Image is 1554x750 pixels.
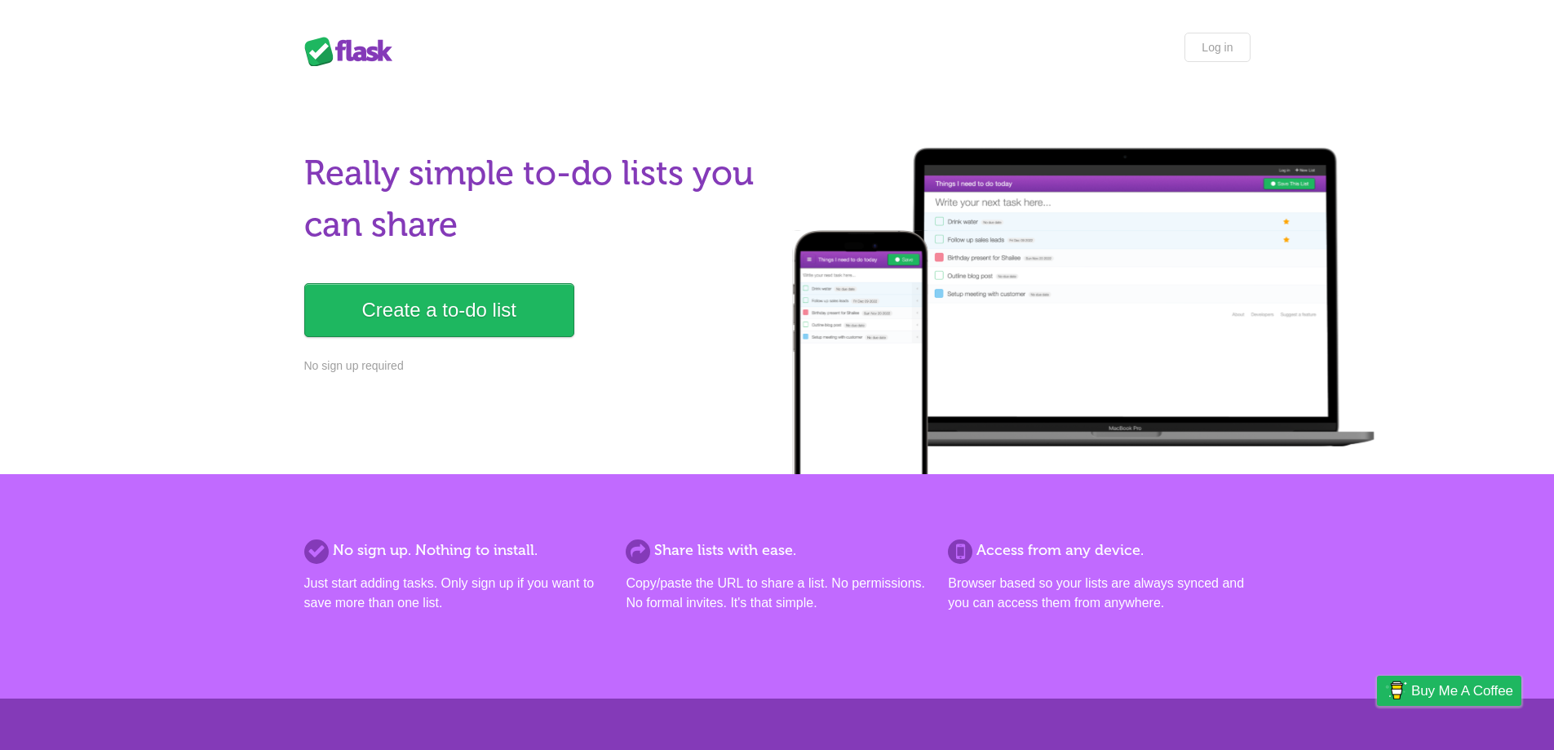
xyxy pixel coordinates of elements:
a: Log in [1184,33,1250,62]
p: Browser based so your lists are always synced and you can access them from anywhere. [948,574,1250,613]
p: Just start adding tasks. Only sign up if you want to save more than one list. [304,574,606,613]
div: Flask Lists [304,37,402,66]
img: Buy me a coffee [1385,677,1407,704]
h2: Share lists with ease. [626,539,928,561]
a: Buy me a coffee [1377,676,1521,706]
span: Buy me a coffee [1411,677,1513,705]
p: Copy/paste the URL to share a list. No permissions. No formal invites. It's that simple. [626,574,928,613]
a: Create a to-do list [304,283,574,337]
h2: Access from any device. [948,539,1250,561]
h1: Really simple to-do lists you can share [304,148,768,251]
h2: No sign up. Nothing to install. [304,539,606,561]
p: No sign up required [304,357,768,375]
